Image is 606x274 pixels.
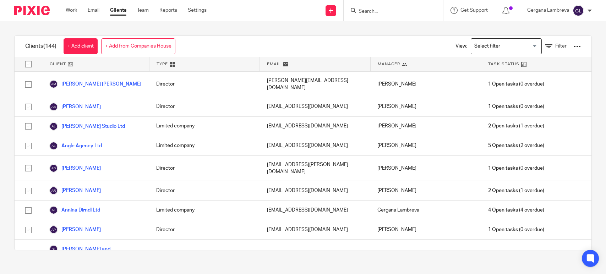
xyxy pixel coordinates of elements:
[488,103,544,110] span: (0 overdue)
[149,220,260,239] div: Director
[101,38,175,54] a: + Add from Companies House
[49,206,58,214] img: svg%3E
[370,240,481,266] div: [PERSON_NAME]
[137,7,149,14] a: Team
[555,44,567,49] span: Filter
[157,61,168,67] span: Type
[488,165,544,172] span: (0 overdue)
[488,103,518,110] span: 1 Open tasks
[49,103,58,111] img: svg%3E
[260,201,370,220] div: [EMAIL_ADDRESS][DOMAIN_NAME]
[370,220,481,239] div: [PERSON_NAME]
[260,156,370,181] div: [EMAIL_ADDRESS][PERSON_NAME][DOMAIN_NAME]
[488,226,544,233] span: (0 overdue)
[49,80,58,88] img: svg%3E
[88,7,99,14] a: Email
[471,38,542,54] div: Search for option
[260,117,370,136] div: [EMAIL_ADDRESS][DOMAIN_NAME]
[49,142,102,150] a: Angle Agency Ltd
[149,117,260,136] div: Limited company
[260,97,370,116] div: [EMAIL_ADDRESS][DOMAIN_NAME]
[22,57,35,71] input: Select all
[370,181,481,200] div: [PERSON_NAME]
[488,207,518,214] span: 4 Open tasks
[25,43,56,50] h1: Clients
[267,61,281,67] span: Email
[488,226,518,233] span: 1 Open tasks
[573,5,584,16] img: svg%3E
[49,245,58,253] img: svg%3E
[488,81,518,88] span: 1 Open tasks
[370,117,481,136] div: [PERSON_NAME]
[50,61,66,67] span: Client
[49,122,58,131] img: svg%3E
[378,61,400,67] span: Manager
[149,181,260,200] div: Director
[149,240,260,266] div: Limited company
[149,72,260,97] div: Director
[488,142,544,149] span: (2 overdue)
[49,164,58,172] img: svg%3E
[43,43,56,49] span: (144)
[149,97,260,116] div: Director
[260,181,370,200] div: [EMAIL_ADDRESS][DOMAIN_NAME]
[260,136,370,155] div: [EMAIL_ADDRESS][DOMAIN_NAME]
[488,61,519,67] span: Task Status
[445,36,581,57] div: View:
[49,186,58,195] img: svg%3E
[370,201,481,220] div: Gergana Lambreva
[370,72,481,97] div: [PERSON_NAME]
[110,7,126,14] a: Clients
[49,142,58,150] img: svg%3E
[49,206,100,214] a: Annina Dirndl Ltd
[460,8,488,13] span: Get Support
[49,225,58,234] img: svg%3E
[472,40,537,53] input: Search for option
[488,207,544,214] span: (4 overdue)
[488,165,518,172] span: 1 Open tasks
[49,186,101,195] a: [PERSON_NAME]
[358,9,422,15] input: Search
[488,142,518,149] span: 5 Open tasks
[488,81,544,88] span: (0 overdue)
[66,7,77,14] a: Work
[488,122,544,130] span: (1 overdue)
[488,249,544,256] span: (3 overdue)
[488,249,518,256] span: 4 Open tasks
[527,7,569,14] p: Gergana Lambreva
[260,72,370,97] div: [PERSON_NAME][EMAIL_ADDRESS][DOMAIN_NAME]
[488,122,518,130] span: 2 Open tasks
[49,122,125,131] a: [PERSON_NAME] Studio Ltd
[260,220,370,239] div: [EMAIL_ADDRESS][DOMAIN_NAME]
[370,97,481,116] div: [PERSON_NAME]
[49,80,141,88] a: [PERSON_NAME] [PERSON_NAME]
[149,201,260,220] div: Limited company
[14,6,50,15] img: Pixie
[49,245,142,261] a: [PERSON_NAME] and [PERSON_NAME] Design Limited
[49,103,101,111] a: [PERSON_NAME]
[49,225,101,234] a: [PERSON_NAME]
[64,38,98,54] a: + Add client
[149,156,260,181] div: Director
[149,136,260,155] div: Limited company
[488,187,518,194] span: 2 Open tasks
[370,136,481,155] div: [PERSON_NAME]
[49,164,101,172] a: [PERSON_NAME]
[260,240,370,266] div: [EMAIL_ADDRESS][DOMAIN_NAME]
[188,7,207,14] a: Settings
[488,187,544,194] span: (1 overdue)
[159,7,177,14] a: Reports
[370,156,481,181] div: [PERSON_NAME]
